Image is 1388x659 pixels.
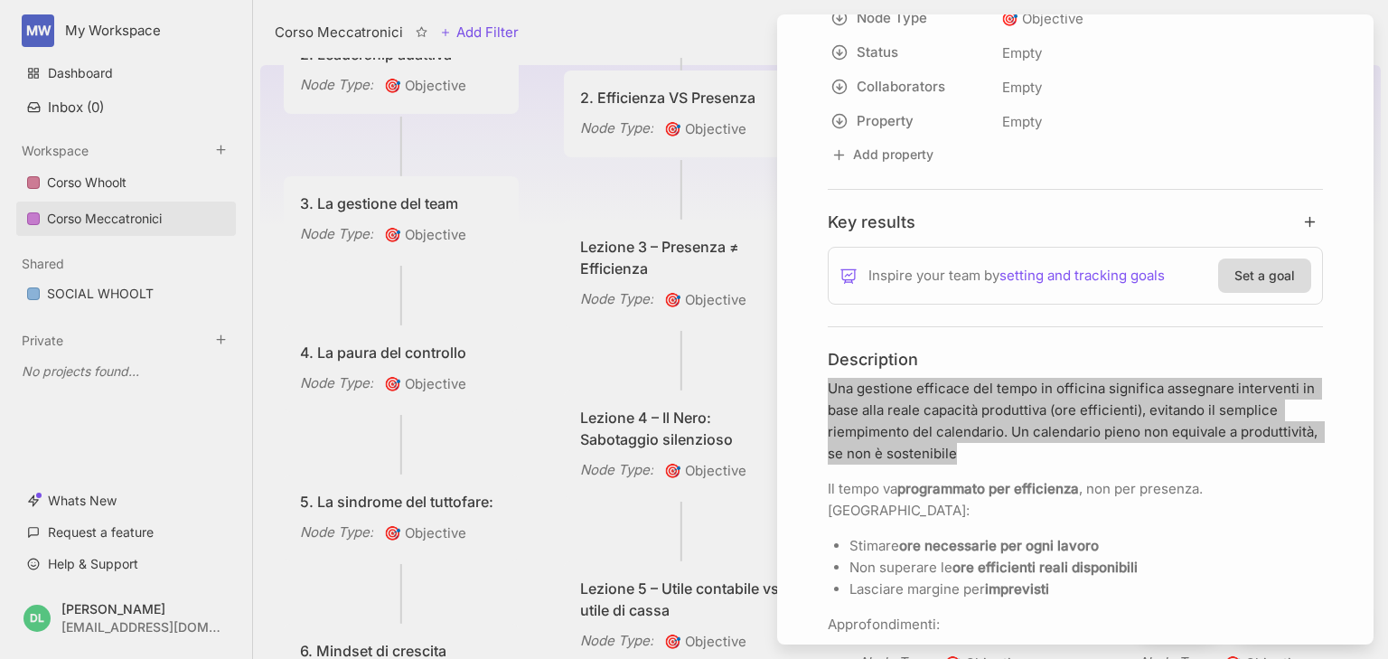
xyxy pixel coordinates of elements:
span: Inspire your team by [868,265,1165,287]
p: Lasciare margine per [849,579,1323,600]
span: Node Type [857,7,976,29]
button: Property [822,105,996,137]
button: Status [822,36,996,69]
span: Empty [1001,110,1043,134]
button: Node Type [822,2,996,34]
strong: imprevisti [985,580,1049,598]
button: add key result [1302,213,1324,231]
p: Approfondimenti: [828,614,1323,635]
span: Collaborators [857,76,976,98]
strong: ore necessarie per ogni lavoro [899,537,1099,554]
strong: programmato per efficienza [897,480,1079,497]
div: CollaboratorsEmpty [828,71,1323,105]
span: Status [857,42,976,63]
button: Collaborators [822,71,996,103]
button: Set a goal [1218,259,1311,293]
p: Una gestione efficace del tempo in officina significa assegnare interventi in base alla reale cap... [828,378,1323,465]
a: setting and tracking goals [999,265,1165,287]
span: Property [857,110,976,132]
div: StatusEmpty [828,36,1323,71]
div: Node Type🎯Objective [828,2,1323,36]
h4: Description [828,349,1323,370]
p: Stimare [849,535,1323,557]
span: Empty [1001,42,1043,65]
p: Non superare le [849,557,1323,579]
span: Objective [1001,8,1083,30]
h4: Key results [828,212,915,232]
strong: ore efficienti reali disponibili [952,559,1138,576]
span: Empty [1001,76,1043,99]
div: PropertyEmpty [828,105,1323,139]
p: Il tempo va , non per presenza. [GEOGRAPHIC_DATA]: [828,478,1323,522]
i: 🎯 [1001,10,1022,27]
button: Add property [828,143,937,167]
